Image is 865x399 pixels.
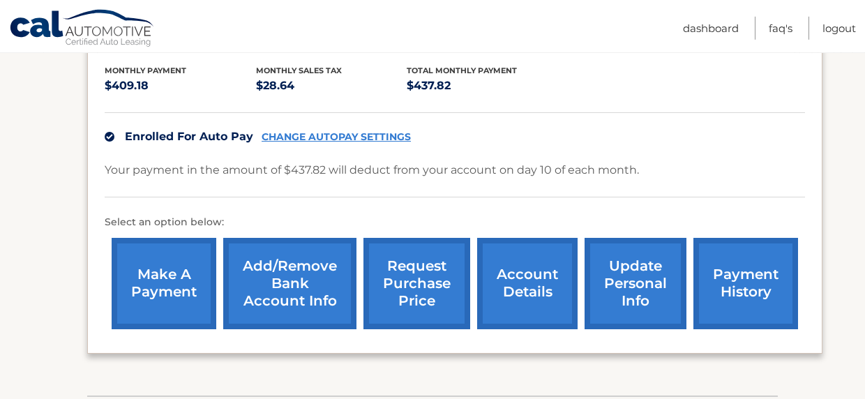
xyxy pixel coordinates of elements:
a: Add/Remove bank account info [223,238,356,329]
p: $409.18 [105,76,256,96]
p: Select an option below: [105,214,805,231]
a: payment history [693,238,798,329]
a: FAQ's [769,17,792,40]
a: account details [477,238,578,329]
span: Monthly Payment [105,66,186,75]
p: $28.64 [256,76,407,96]
a: request purchase price [363,238,470,329]
p: $437.82 [407,76,558,96]
a: make a payment [112,238,216,329]
a: Logout [822,17,856,40]
a: CHANGE AUTOPAY SETTINGS [262,131,411,143]
a: Dashboard [683,17,739,40]
p: Your payment in the amount of $437.82 will deduct from your account on day 10 of each month. [105,160,639,180]
img: check.svg [105,132,114,142]
a: update personal info [585,238,686,329]
a: Cal Automotive [9,9,156,50]
span: Total Monthly Payment [407,66,517,75]
span: Enrolled For Auto Pay [125,130,253,143]
span: Monthly sales Tax [256,66,342,75]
